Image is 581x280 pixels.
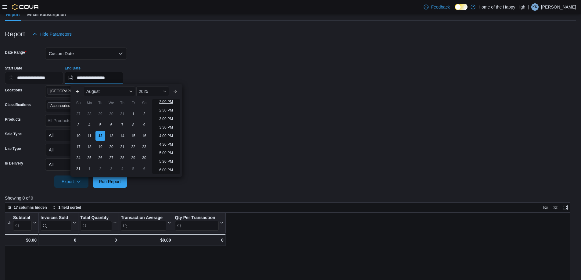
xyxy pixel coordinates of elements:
div: day-20 [106,142,116,152]
div: day-29 [128,153,138,163]
button: Hide Parameters [30,28,74,40]
div: day-19 [95,142,105,152]
input: Press the down key to open a popover containing a calendar. [5,72,63,84]
label: Sale Type [5,132,22,136]
span: 1 field sorted [59,205,81,210]
div: Invoices Sold [41,215,71,221]
div: day-22 [128,142,138,152]
div: day-12 [95,131,105,141]
div: Mo [84,98,94,108]
div: day-26 [95,153,105,163]
input: Dark Mode [455,4,468,10]
a: Feedback [421,1,452,13]
li: 4:30 PM [157,141,175,148]
button: All [45,144,127,156]
span: August [86,89,100,94]
button: Qty Per Transaction [175,215,224,231]
div: day-9 [139,120,149,130]
span: KK [533,3,537,11]
li: 2:30 PM [157,107,175,114]
button: Custom Date [45,48,127,60]
button: Total Quantity [80,215,117,231]
div: Button. Open the month selector. August is currently selected. [84,87,135,96]
div: day-18 [84,142,94,152]
span: 2025 [139,89,148,94]
div: Transaction Average [121,215,166,231]
label: Start Date [5,66,22,71]
p: | [528,3,529,11]
div: day-15 [128,131,138,141]
span: Report [6,9,20,21]
label: Products [5,117,21,122]
div: Su [74,98,83,108]
div: day-5 [128,164,138,174]
div: Qty Per Transaction [175,215,219,231]
button: Next month [170,87,180,96]
ul: Time [152,99,180,174]
div: day-16 [139,131,149,141]
button: Run Report [93,175,127,188]
p: Showing 0 of 0 [5,195,576,201]
label: Classifications [5,102,31,107]
div: Fr [128,98,138,108]
div: day-7 [117,120,127,130]
div: day-23 [139,142,149,152]
button: Display options [552,204,559,211]
span: Export [58,175,85,188]
div: day-1 [84,164,94,174]
div: day-24 [74,153,83,163]
div: 0 [175,236,224,244]
span: 17 columns hidden [14,205,47,210]
div: We [106,98,116,108]
button: Invoices Sold [41,215,76,231]
p: [PERSON_NAME] [541,3,576,11]
label: Is Delivery [5,161,23,166]
div: day-30 [106,109,116,119]
label: Date Range [5,50,27,55]
div: day-11 [84,131,94,141]
button: All [45,129,127,141]
span: [GEOGRAPHIC_DATA] - Fire & Flower [50,88,98,94]
div: $0.00 [121,236,171,244]
div: day-31 [74,164,83,174]
div: day-8 [128,120,138,130]
h3: Report [5,30,25,38]
div: day-6 [139,164,149,174]
p: Home of the Happy High [479,3,525,11]
div: day-4 [117,164,127,174]
div: day-28 [84,109,94,119]
span: Accessories [50,103,70,109]
div: day-31 [117,109,127,119]
li: 5:00 PM [157,149,175,157]
label: End Date [65,66,81,71]
input: Press the down key to enter a popover containing a calendar. Press the escape key to close the po... [65,72,123,84]
span: Saskatoon - City Park - Fire & Flower [48,88,106,94]
li: 6:00 PM [157,166,175,174]
button: Keyboard shortcuts [542,204,549,211]
div: day-25 [84,153,94,163]
div: Total Quantity [80,215,112,221]
div: day-14 [117,131,127,141]
div: day-3 [74,120,83,130]
span: Feedback [431,4,450,10]
div: day-2 [139,109,149,119]
button: Previous Month [73,87,83,96]
button: Enter fullscreen [561,204,569,211]
div: day-28 [117,153,127,163]
div: Button. Open the year selector. 2025 is currently selected. [136,87,169,96]
div: day-6 [106,120,116,130]
span: Accessories [48,102,78,109]
button: 17 columns hidden [5,204,49,211]
span: Email Subscription [27,9,66,21]
div: Invoices Sold [41,215,71,231]
div: Sa [139,98,149,108]
div: Qty Per Transaction [175,215,219,221]
div: 0 [41,236,76,244]
div: Transaction Average [121,215,166,221]
li: 3:30 PM [157,124,175,131]
div: Tu [95,98,105,108]
div: Subtotal [13,215,32,231]
div: day-30 [139,153,149,163]
button: Subtotal [7,215,37,231]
